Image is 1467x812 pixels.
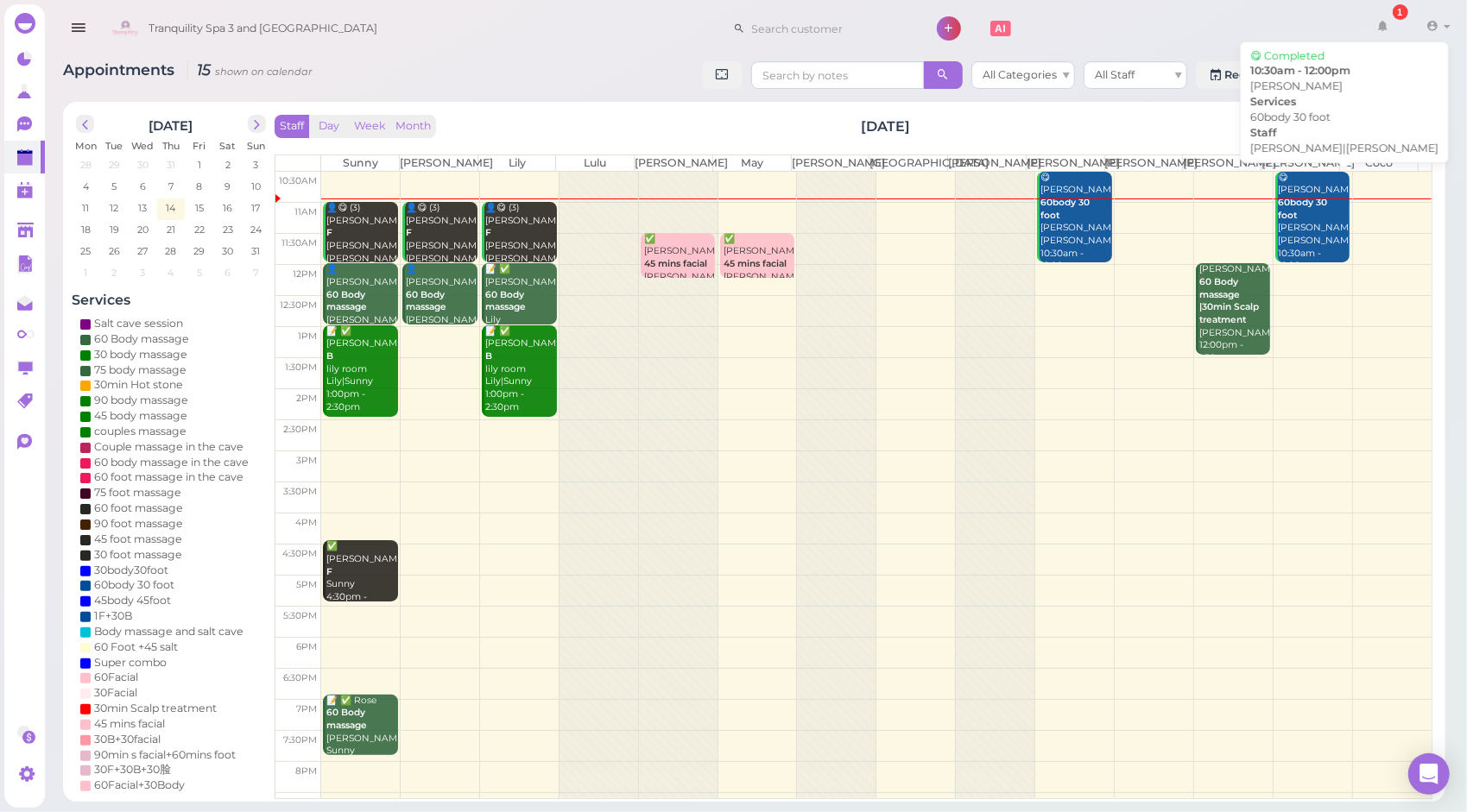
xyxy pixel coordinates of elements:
span: Appointments [63,60,179,79]
div: 😋 [PERSON_NAME] [PERSON_NAME]|[PERSON_NAME] 10:30am - 12:00pm [1040,172,1112,274]
span: 13 [136,200,149,216]
span: 5:30pm [283,610,317,621]
div: ✅ [PERSON_NAME] [PERSON_NAME]|May 11:30am - 12:15pm [723,233,795,309]
div: 45 mins facial [94,716,165,732]
span: 6pm [296,641,317,652]
b: F [326,566,332,577]
span: 31 [165,157,177,173]
a: Requests [1196,61,1291,89]
b: Services [1250,95,1296,108]
span: 4 [166,265,175,280]
div: ✅ [PERSON_NAME] Sunny 4:30pm - 5:30pm [326,540,398,616]
b: F [485,227,491,238]
span: Sat [219,140,236,152]
div: 60 Body massage [94,331,189,347]
b: 60body 30 foot [1040,197,1090,221]
button: Week [349,115,391,138]
span: 4:30pm [282,548,317,559]
h4: Services [72,292,270,308]
div: [PERSON_NAME]|[PERSON_NAME] [1250,141,1439,156]
b: 45 mins facial [724,258,787,269]
span: 12pm [293,268,317,280]
div: 📝 ✅ Rose [PERSON_NAME] Sunny 7:00pm - 8:00pm [326,695,398,784]
span: 12:30pm [280,299,317,311]
span: 7 [167,179,175,194]
div: Salt cave session [94,316,183,331]
span: 12 [108,200,120,216]
div: 30F+30B+30脸 [94,762,171,777]
span: All Categories [983,68,1057,81]
div: 60body 30 foot [1250,110,1439,125]
span: 2:30pm [283,424,317,435]
span: Tranquility Spa 3 and [GEOGRAPHIC_DATA] [149,4,378,53]
span: 4 [81,179,91,194]
th: [PERSON_NAME] [635,155,713,171]
span: 11am [294,206,317,217]
th: Sunny [321,155,400,171]
span: 1:30pm [285,362,317,373]
h2: [DATE] [149,115,193,134]
th: [PERSON_NAME] [400,155,478,171]
th: [GEOGRAPHIC_DATA] [869,155,948,171]
span: 3pm [296,455,317,466]
span: 31 [250,243,262,259]
div: 30min Scalp treatment [94,701,217,716]
div: 30 foot massage [94,547,182,563]
span: Fri [193,140,206,152]
div: 👤😋 (3) [PERSON_NAME] [PERSON_NAME]|[PERSON_NAME]|Sunny 11:00am - 12:00pm [326,202,398,291]
div: 30 body massage [94,347,187,362]
div: 😋 Completed [1250,48,1439,64]
div: [PERSON_NAME] [PERSON_NAME] 12:00pm - 1:30pm [1198,263,1271,365]
span: 21 [165,222,177,237]
span: 8 [194,179,204,194]
div: 60 foot massage in the cave [94,469,243,485]
span: 24 [249,222,263,237]
span: 1pm [298,330,317,342]
div: 30Facial [94,685,137,701]
span: 7 [252,265,261,280]
span: Thu [162,140,180,152]
th: Lulu [556,155,635,171]
div: 1 [1393,4,1408,20]
button: next [248,115,266,133]
span: 30 [220,243,235,259]
div: 60 body massage in the cave [94,455,249,470]
span: 8:30pm [282,796,317,808]
div: 60Facial+30Body [94,777,185,793]
th: [PERSON_NAME] [1183,155,1261,171]
th: [PERSON_NAME] [1104,155,1183,171]
div: Couple massage in the cave [94,439,243,455]
b: B [485,350,492,362]
span: 27 [136,243,149,259]
small: shown on calendar [215,66,313,78]
span: 29 [107,157,122,173]
span: 25 [79,243,92,259]
th: [PERSON_NAME] [948,155,1027,171]
th: [PERSON_NAME] [791,155,869,171]
span: 16 [221,200,234,216]
div: 📝 ✅ [PERSON_NAME] lily room Lily|Sunny 1:00pm - 2:30pm [326,325,398,414]
span: 30 [136,157,150,173]
button: Day [308,115,350,138]
div: 30B+30facial [94,732,161,747]
div: 90 body massage [94,393,188,408]
span: 22 [193,222,206,237]
b: F [406,227,412,238]
span: 2 [110,265,118,280]
span: 7:30pm [283,734,317,746]
span: 18 [79,222,92,237]
div: 👤[PERSON_NAME] [PERSON_NAME]|Sunny 12:00pm - 1:00pm [405,263,477,352]
span: 3:30pm [283,486,317,497]
b: 60 Body massage [485,289,526,313]
span: 26 [107,243,122,259]
div: 30body30foot [94,563,168,578]
button: Staff [275,115,309,138]
span: 2 [224,157,232,173]
span: 20 [136,222,150,237]
span: 5 [110,179,118,194]
b: 60 Body massage [326,707,367,731]
div: 45 body massage [94,408,187,424]
span: 2pm [296,393,317,404]
span: 1 [196,157,203,173]
b: 60 Body massage |30min Scalp treatment [1199,276,1259,325]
